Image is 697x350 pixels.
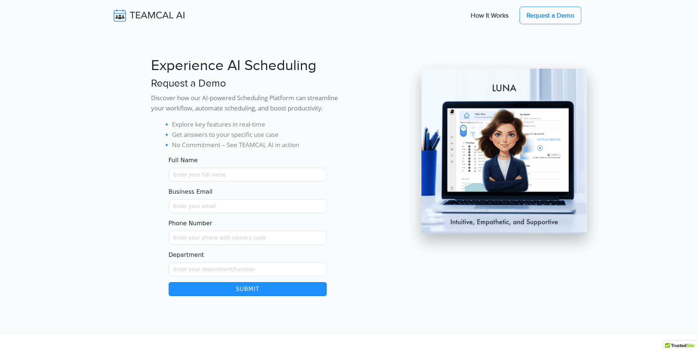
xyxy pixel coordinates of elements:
button: Submit [169,282,327,296]
p: Discover how our AI-powered Scheduling Platform can streamline your workflow, automate scheduling... [151,93,344,113]
img: pic [421,69,587,234]
input: Enter your department/function [169,262,327,276]
label: Full Name [169,156,198,165]
li: 🔹 No Commitment – See TEAMCAL AI in action [163,140,344,150]
li: 🔹 Get answers to your specific use case [163,130,344,140]
a: Request a Demo [520,7,581,24]
label: Department [169,251,204,259]
input: Enter your phone with country code [169,231,327,245]
li: 🔹 Explore key features in real-time [163,119,344,130]
a: How It Works [463,8,516,23]
input: Enter your email [169,199,327,213]
h1: Experience AI Scheduling [151,57,344,74]
label: Business Email [169,187,213,196]
label: Phone Number [169,219,212,228]
input: Name must only contain letters and spaces [169,168,327,182]
h3: Request a Demo [151,77,344,90]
